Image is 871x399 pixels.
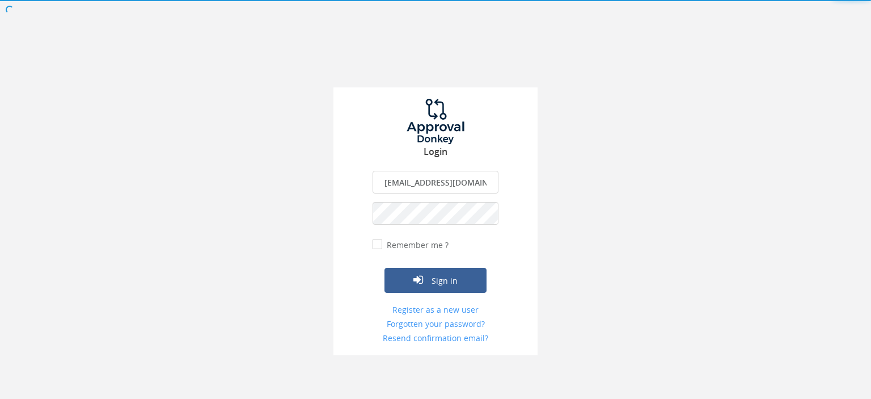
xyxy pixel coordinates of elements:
[384,268,487,293] button: Sign in
[333,147,538,157] h3: Login
[393,99,478,144] img: logo.png
[373,171,498,194] input: Enter your Email
[384,240,449,251] label: Remember me ?
[373,304,498,316] a: Register as a new user
[373,333,498,344] a: Resend confirmation email?
[373,318,498,330] a: Forgotten your password?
